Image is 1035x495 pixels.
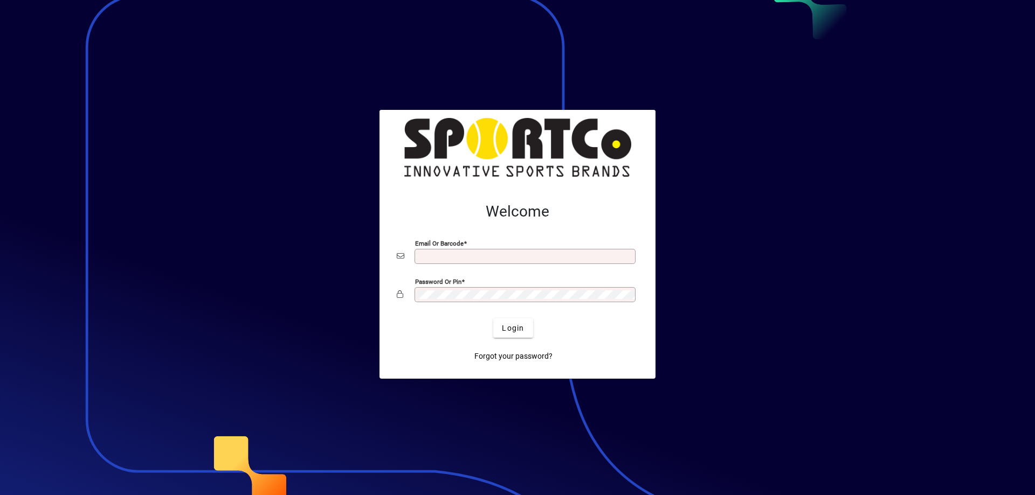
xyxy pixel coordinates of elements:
[474,351,553,362] span: Forgot your password?
[397,203,638,221] h2: Welcome
[493,318,533,338] button: Login
[415,278,461,285] mat-label: Password or Pin
[415,240,464,247] mat-label: Email or Barcode
[502,323,524,334] span: Login
[470,346,557,366] a: Forgot your password?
